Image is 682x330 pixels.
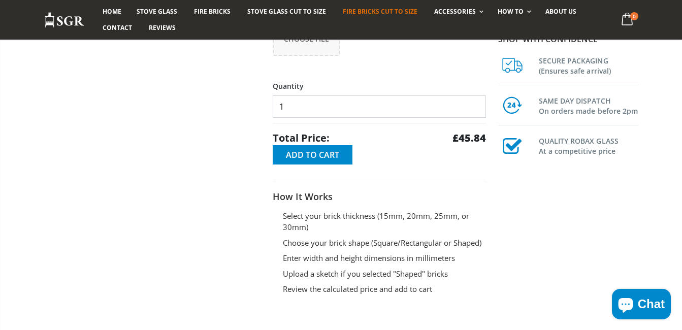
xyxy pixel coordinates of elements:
[247,7,326,16] span: Stove Glass Cut To Size
[95,20,140,36] a: Contact
[95,4,129,20] a: Home
[103,23,132,32] span: Contact
[617,10,638,30] a: 0
[452,131,486,145] strong: £45.84
[129,4,185,20] a: Stove Glass
[490,4,536,20] a: How To
[630,12,638,20] span: 0
[539,134,638,156] h3: QUALITY ROBAX GLASS At a competitive price
[427,4,488,20] a: Accessories
[343,7,417,16] span: Fire Bricks Cut To Size
[545,7,576,16] span: About us
[273,131,330,145] span: Total Price:
[609,289,674,322] inbox-online-store-chat: Shopify online store chat
[283,268,486,280] li: Upload a sketch if you selected "Shaped" bricks
[283,283,486,295] li: Review the calculated price and add to cart
[335,4,425,20] a: Fire Bricks Cut To Size
[141,20,183,36] a: Reviews
[273,73,486,91] label: Quantity
[273,145,352,164] button: Add to Cart
[137,7,177,16] span: Stove Glass
[284,34,329,44] span: Choose File
[283,210,486,233] li: Select your brick thickness (15mm, 20mm, 25mm, or 30mm)
[44,12,85,28] img: Stove Glass Replacement
[273,190,486,203] h3: How It Works
[538,4,584,20] a: About us
[149,23,176,32] span: Reviews
[186,4,238,20] a: Fire Bricks
[194,7,231,16] span: Fire Bricks
[539,94,638,116] h3: SAME DAY DISPATCH On orders made before 2pm
[103,7,121,16] span: Home
[434,7,475,16] span: Accessories
[240,4,334,20] a: Stove Glass Cut To Size
[539,54,638,76] h3: SECURE PACKAGING (Ensures safe arrival)
[498,7,524,16] span: How To
[286,149,339,160] span: Add to Cart
[283,237,486,249] li: Choose your brick shape (Square/Rectangular or Shaped)
[283,252,486,264] li: Enter width and height dimensions in millimeters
